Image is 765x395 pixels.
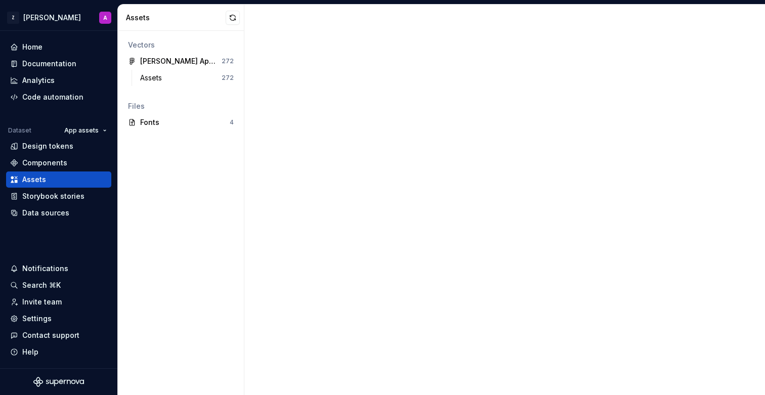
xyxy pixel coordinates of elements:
[6,155,111,171] a: Components
[6,277,111,293] button: Search ⌘K
[6,171,111,188] a: Assets
[22,141,73,151] div: Design tokens
[22,59,76,69] div: Documentation
[103,14,107,22] div: A
[22,191,84,201] div: Storybook stories
[140,117,230,127] div: Fonts
[64,126,99,135] span: App assets
[222,57,234,65] div: 272
[22,347,38,357] div: Help
[124,114,238,130] a: Fonts4
[128,40,234,50] div: Vectors
[124,53,238,69] a: [PERSON_NAME] App UI Kit272
[6,39,111,55] a: Home
[140,56,216,66] div: [PERSON_NAME] App UI Kit
[2,7,115,28] button: Z[PERSON_NAME]A
[6,294,111,310] a: Invite team
[22,280,61,290] div: Search ⌘K
[128,101,234,111] div: Files
[22,330,79,340] div: Contact support
[6,327,111,343] button: Contact support
[8,126,31,135] div: Dataset
[6,72,111,89] a: Analytics
[60,123,111,138] button: App assets
[6,311,111,327] a: Settings
[6,260,111,277] button: Notifications
[22,174,46,185] div: Assets
[6,188,111,204] a: Storybook stories
[22,264,68,274] div: Notifications
[222,74,234,82] div: 272
[136,70,238,86] a: Assets272
[22,75,55,85] div: Analytics
[140,73,166,83] div: Assets
[6,89,111,105] a: Code automation
[22,158,67,168] div: Components
[22,208,69,218] div: Data sources
[7,12,19,24] div: Z
[6,344,111,360] button: Help
[6,138,111,154] a: Design tokens
[230,118,234,126] div: 4
[22,42,42,52] div: Home
[6,56,111,72] a: Documentation
[22,297,62,307] div: Invite team
[126,13,226,23] div: Assets
[22,92,83,102] div: Code automation
[22,314,52,324] div: Settings
[33,377,84,387] svg: Supernova Logo
[6,205,111,221] a: Data sources
[23,13,81,23] div: [PERSON_NAME]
